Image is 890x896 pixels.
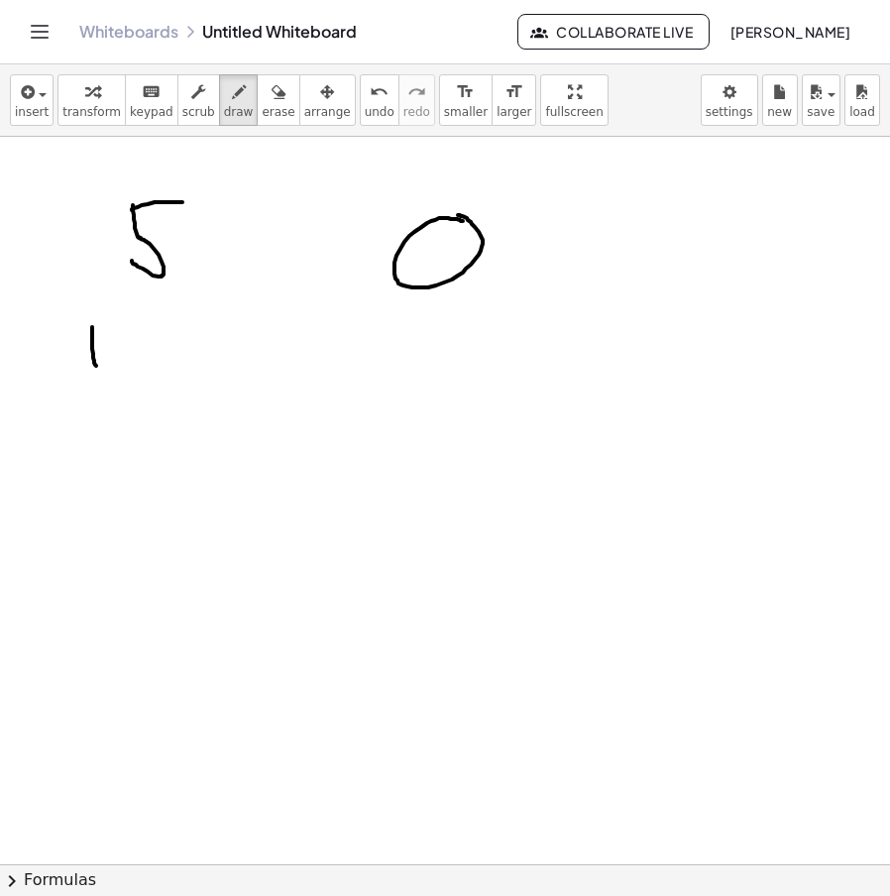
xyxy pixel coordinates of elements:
[10,74,54,126] button: insert
[79,22,178,42] a: Whiteboards
[403,105,430,119] span: redo
[398,74,435,126] button: redoredo
[849,105,875,119] span: load
[767,105,792,119] span: new
[762,74,798,126] button: new
[62,105,121,119] span: transform
[492,74,536,126] button: format_sizelarger
[540,74,608,126] button: fullscreen
[701,74,758,126] button: settings
[304,105,351,119] span: arrange
[257,74,299,126] button: erase
[407,80,426,104] i: redo
[130,105,173,119] span: keypad
[534,23,693,41] span: Collaborate Live
[299,74,356,126] button: arrange
[439,74,493,126] button: format_sizesmaller
[182,105,215,119] span: scrub
[706,105,753,119] span: settings
[57,74,126,126] button: transform
[262,105,294,119] span: erase
[15,105,49,119] span: insert
[844,74,880,126] button: load
[517,14,710,50] button: Collaborate Live
[24,16,56,48] button: Toggle navigation
[729,23,850,41] span: [PERSON_NAME]
[177,74,220,126] button: scrub
[125,74,178,126] button: keyboardkeypad
[370,80,389,104] i: undo
[807,105,834,119] span: save
[142,80,161,104] i: keyboard
[497,105,531,119] span: larger
[224,105,254,119] span: draw
[444,105,488,119] span: smaller
[360,74,399,126] button: undoundo
[219,74,259,126] button: draw
[504,80,523,104] i: format_size
[545,105,603,119] span: fullscreen
[365,105,394,119] span: undo
[802,74,840,126] button: save
[456,80,475,104] i: format_size
[714,14,866,50] button: [PERSON_NAME]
